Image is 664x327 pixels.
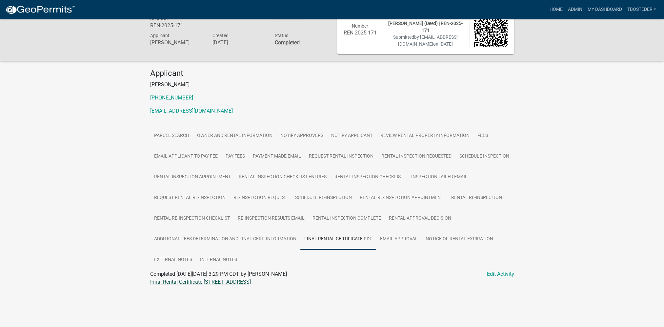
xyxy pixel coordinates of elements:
a: Schedule Re-Inspection [291,187,356,208]
a: Payment Made Email [249,146,305,167]
a: External Notes [150,250,196,271]
h6: REN-2025-171 [344,30,377,36]
span: Number [352,23,368,29]
span: Created [212,33,228,38]
a: Internal Notes [196,250,241,271]
h6: REN-2025-171 [150,22,203,29]
h6: [PERSON_NAME] [150,39,203,46]
a: Inspection Failed Email [407,167,472,188]
a: Review Rental Property Information [376,125,473,146]
a: Rental Inspection Checklist Entries [235,167,331,188]
span: by [EMAIL_ADDRESS][DOMAIN_NAME] [398,34,458,47]
a: Rental Re-Inspection Checklist [150,208,234,229]
h6: [DATE] [212,39,265,46]
a: Email Applicant to Pay Fee [150,146,222,167]
a: Home [547,3,565,16]
a: Email Approval [376,229,422,250]
a: [EMAIL_ADDRESS][DOMAIN_NAME] [150,108,233,114]
a: Edit Activity [487,270,514,278]
strong: Completed [274,39,299,46]
a: Owner and Rental Information [193,125,276,146]
a: Schedule Inspection [455,146,513,167]
a: Re-Inspection Request [230,187,291,208]
a: My Dashboard [585,3,624,16]
a: Notify Approvers [276,125,327,146]
a: Rental Inspection Complete [309,208,385,229]
p: [PERSON_NAME] [150,81,514,89]
span: Applicant [150,33,170,38]
span: [STREET_ADDRESS] | [PERSON_NAME] (Deed) | REN-2025-171 [388,14,463,33]
a: Notify Applicant [327,125,376,146]
a: [PHONE_NUMBER] [150,95,193,101]
a: Final Rental Certificate PDF [300,229,376,250]
a: Rental Inspection Appointment [150,167,235,188]
a: Final Rental Certificate [STREET_ADDRESS] [150,279,251,285]
span: Completed [DATE][DATE] 3:29 PM CDT by [PERSON_NAME] [150,271,287,277]
a: Rental Re-Inspection [447,187,506,208]
a: Parcel search [150,125,193,146]
h4: Applicant [150,69,514,78]
a: Rental Inspection Checklist [331,167,407,188]
span: Submitted on [DATE] [393,34,458,47]
a: tbosteder [624,3,659,16]
a: Notice of Rental Expiration [422,229,497,250]
a: Rental Approval Decision [385,208,455,229]
a: Additional Fees Determination and Final Cert. Information [150,229,300,250]
a: Admin [565,3,585,16]
a: Fees [473,125,492,146]
a: Pay Fees [222,146,249,167]
a: Request Rental Re-Inspection [150,187,230,208]
a: Re-Inspection Results Email [234,208,309,229]
a: Rental Inspection Requested [377,146,455,167]
img: QR code [474,14,508,47]
a: Request Rental Inspection [305,146,377,167]
span: Status [274,33,288,38]
a: Rental Re-Inspection Appointment [356,187,447,208]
